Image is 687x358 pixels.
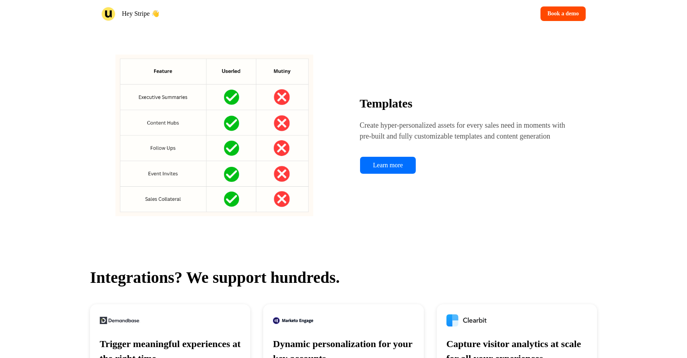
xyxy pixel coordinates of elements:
[540,6,586,21] button: Book a demo
[360,120,571,142] p: Create hyper-personalized assets for every sales need in moments with pre-built and fully customi...
[90,265,340,290] p: Integrations? We support hundreds.
[122,9,159,19] p: Hey Stripe 👋
[360,156,416,174] a: Learn more
[360,97,571,110] p: Templates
